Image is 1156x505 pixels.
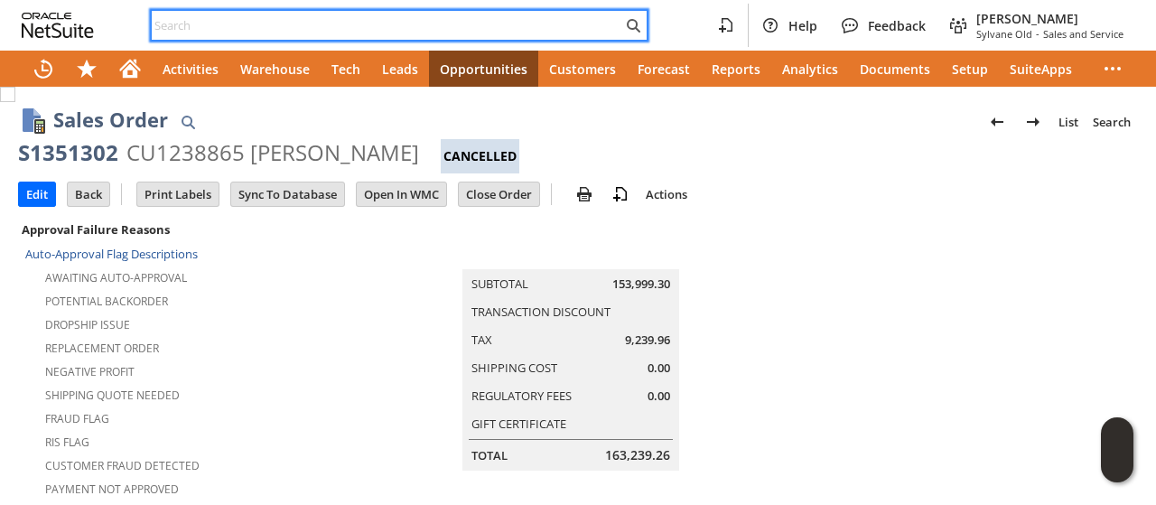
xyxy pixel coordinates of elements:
svg: logo [22,13,94,38]
input: Sync To Database [231,182,344,206]
div: S1351302 [18,138,118,167]
span: 163,239.26 [605,446,670,464]
a: Customers [538,51,627,87]
span: Oracle Guided Learning Widget. To move around, please hold and drag [1101,451,1133,483]
img: print.svg [573,183,595,205]
span: 0.00 [648,388,670,405]
img: Previous [986,111,1008,133]
span: Analytics [782,61,838,78]
a: Payment not approved [45,482,179,497]
div: Shortcuts [65,51,108,87]
svg: Home [119,58,141,79]
a: Replacement Order [45,341,159,356]
span: Forecast [638,61,690,78]
svg: Search [622,14,644,36]
span: Warehouse [240,61,310,78]
span: Reports [712,61,760,78]
svg: Recent Records [33,58,54,79]
h1: Sales Order [53,105,168,135]
span: SuiteApps [1010,61,1072,78]
span: - [1036,27,1039,41]
a: Shipping Quote Needed [45,388,180,403]
span: Feedback [868,17,926,34]
a: List [1051,108,1086,136]
a: Documents [849,51,941,87]
a: Shipping Cost [471,360,557,376]
div: More menus [1091,51,1134,87]
span: Sylvane Old [976,27,1032,41]
a: Negative Profit [45,364,135,379]
a: Gift Certificate [471,416,566,432]
span: Opportunities [440,61,527,78]
input: Open In WMC [357,182,446,206]
a: Forecast [627,51,701,87]
a: Search [1086,108,1138,136]
input: Print Labels [137,182,219,206]
a: Tech [321,51,371,87]
img: Next [1022,111,1044,133]
a: Customer Fraud Detected [45,458,200,473]
a: RIS flag [45,435,89,450]
a: Dropship Issue [45,317,130,332]
a: Subtotal [471,276,528,292]
span: Help [788,17,817,34]
span: Documents [860,61,930,78]
span: Customers [549,61,616,78]
span: Sales and Service [1043,27,1123,41]
a: Activities [152,51,229,87]
iframe: Click here to launch Oracle Guided Learning Help Panel [1101,417,1133,482]
a: SuiteApps [999,51,1083,87]
a: Regulatory Fees [471,388,572,404]
div: Cancelled [441,139,519,173]
div: Approval Failure Reasons [18,218,343,241]
a: Total [471,447,508,463]
img: Quick Find [177,111,199,133]
span: 0.00 [648,360,670,377]
a: Awaiting Auto-Approval [45,270,187,285]
a: Transaction Discount [471,304,611,320]
a: Recent Records [22,51,65,87]
span: Tech [331,61,360,78]
span: Leads [382,61,418,78]
img: add-record.svg [610,183,631,205]
span: 9,239.96 [625,332,670,349]
input: Close Order [459,182,539,206]
caption: Summary [462,240,679,269]
div: CU1238865 [PERSON_NAME] [126,138,419,167]
a: Analytics [771,51,849,87]
a: Reports [701,51,771,87]
span: Activities [163,61,219,78]
span: [PERSON_NAME] [976,10,1123,27]
input: Back [68,182,109,206]
span: 153,999.30 [612,276,670,293]
a: Warehouse [229,51,321,87]
a: Setup [941,51,999,87]
a: Auto-Approval Flag Descriptions [25,246,198,262]
a: Opportunities [429,51,538,87]
a: Actions [639,186,695,202]
a: Leads [371,51,429,87]
input: Search [152,14,622,36]
input: Edit [19,182,55,206]
a: Home [108,51,152,87]
a: Potential Backorder [45,294,168,309]
a: Fraud Flag [45,411,109,426]
a: Tax [471,332,492,348]
svg: Shortcuts [76,58,98,79]
span: Setup [952,61,988,78]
